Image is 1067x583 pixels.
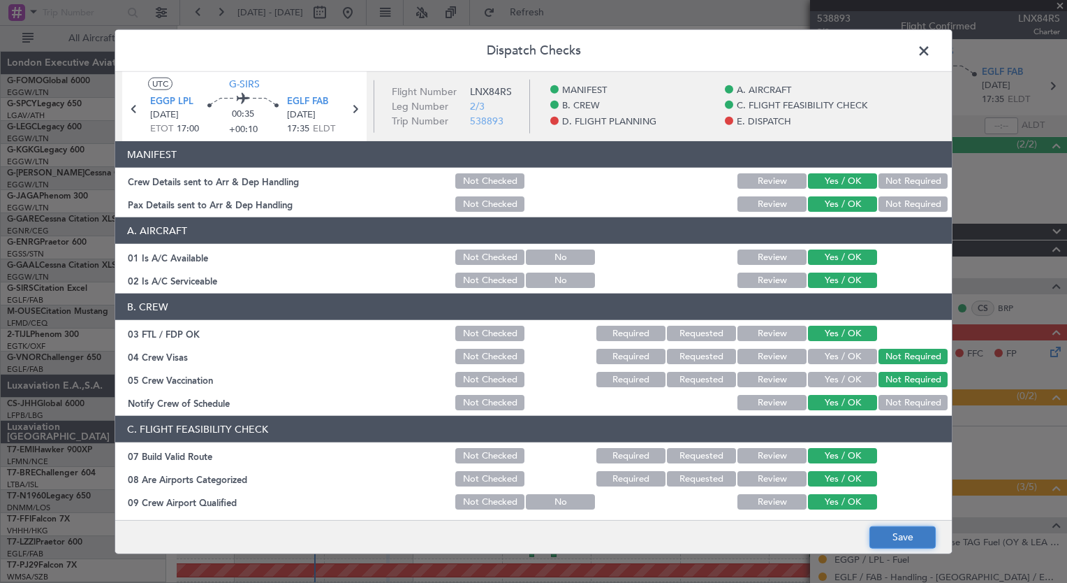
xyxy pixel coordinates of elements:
[808,471,877,487] button: Yes / OK
[808,196,877,212] button: Yes / OK
[808,494,877,510] button: Yes / OK
[737,99,867,113] span: C. FLIGHT FEASIBILITY CHECK
[878,372,948,387] button: Not Required
[878,196,948,212] button: Not Required
[869,526,936,548] button: Save
[878,395,948,410] button: Not Required
[808,273,877,288] button: Yes / OK
[878,173,948,189] button: Not Required
[808,448,877,463] button: Yes / OK
[808,395,877,410] button: Yes / OK
[808,250,877,265] button: Yes / OK
[808,326,877,341] button: Yes / OK
[808,349,877,364] button: Yes / OK
[808,173,877,189] button: Yes / OK
[878,349,948,364] button: Not Required
[808,372,877,387] button: Yes / OK
[115,30,952,72] header: Dispatch Checks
